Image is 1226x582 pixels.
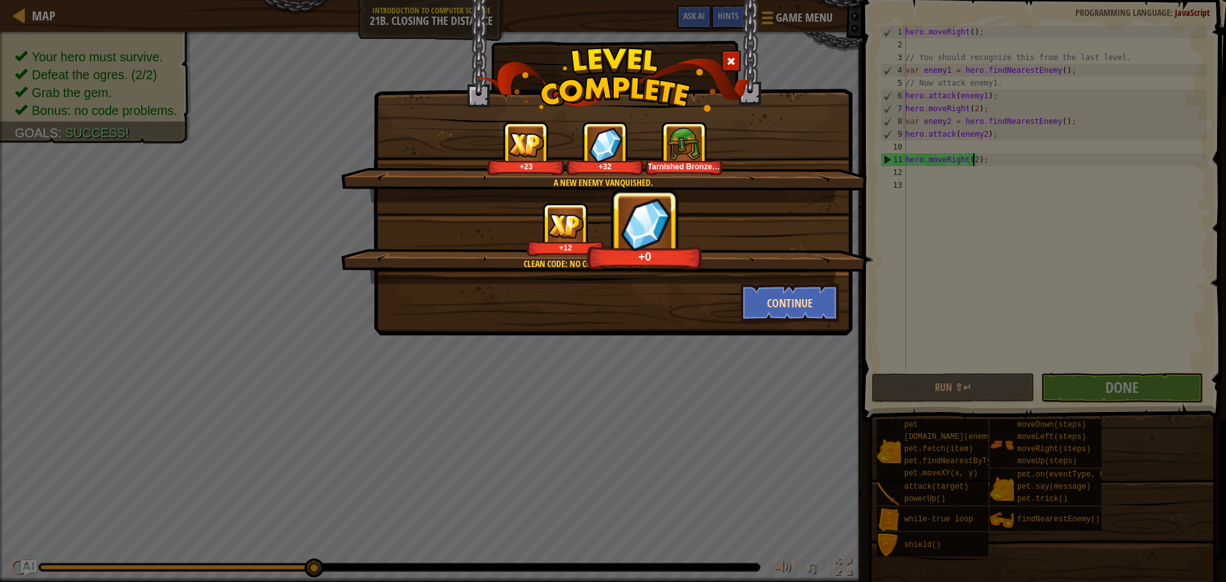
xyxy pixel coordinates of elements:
div: +12 [529,243,602,252]
img: reward_icon_gems.png [589,127,622,162]
div: Tarnished Bronze Helmet [648,162,720,171]
div: +23 [490,162,562,171]
div: +0 [591,249,699,264]
button: Continue [741,284,840,322]
div: +32 [569,162,641,171]
img: reward_icon_xp.png [548,213,584,238]
img: reward_icon_gems.png [618,195,672,253]
img: reward_icon_xp.png [508,132,544,157]
div: Clean code: no code errors or warnings. [402,257,805,270]
img: portrait.png [667,127,702,162]
div: A new enemy vanquished. [402,176,805,189]
img: level_complete.png [476,47,750,112]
